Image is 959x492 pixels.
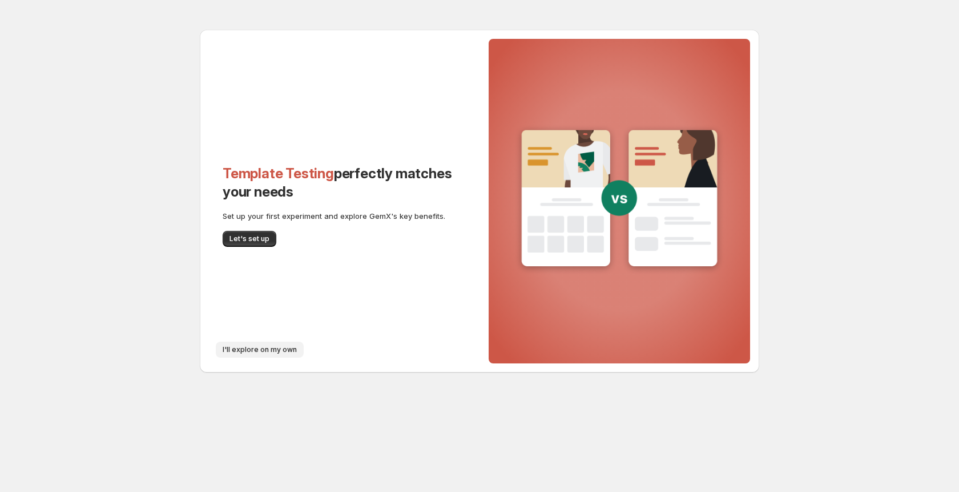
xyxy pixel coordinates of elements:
[514,123,725,277] img: template-testing-guide-bg
[216,342,304,358] button: I'll explore on my own
[223,345,297,354] span: I'll explore on my own
[223,165,334,182] span: Template Testing
[223,165,457,201] h2: perfectly matches your needs
[229,234,269,243] span: Let's set up
[223,210,457,222] p: Set up your first experiment and explore GemX's key benefits.
[223,231,276,247] button: Let's set up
